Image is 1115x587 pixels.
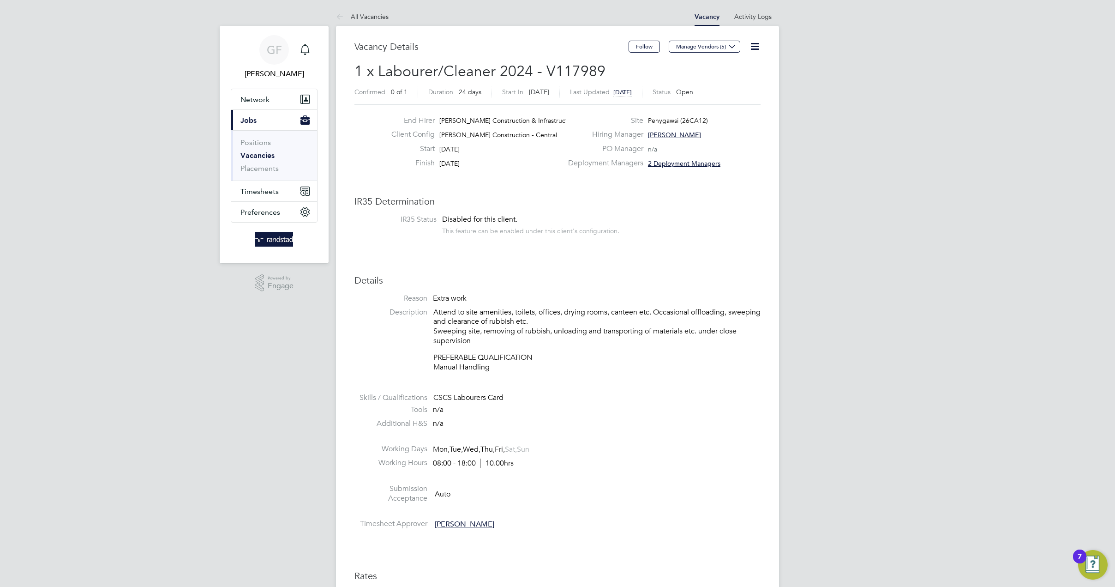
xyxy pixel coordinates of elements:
span: Engage [268,282,294,290]
span: Mon, [433,445,450,454]
span: Extra work [433,294,467,303]
label: Timesheet Approver [354,519,427,529]
button: Open Resource Center, 7 new notifications [1078,550,1108,580]
span: Tue, [450,445,463,454]
label: Skills / Qualifications [354,393,427,403]
span: Penygawsi (26CA12) [648,116,708,125]
span: Fri, [495,445,505,454]
a: Vacancies [240,151,275,160]
label: Client Config [384,130,435,139]
label: Start [384,144,435,154]
span: [DATE] [439,159,460,168]
button: Preferences [231,202,317,222]
span: n/a [433,405,444,414]
span: Network [240,95,270,104]
a: Vacancy [695,13,719,21]
span: GF [267,44,282,56]
span: Wed, [463,445,480,454]
span: n/a [433,419,444,428]
label: Tools [354,405,427,415]
label: PO Manager [566,144,643,154]
span: 1 x Labourer/Cleaner 2024 - V117989 [354,62,605,80]
span: Timesheets [240,187,279,196]
label: Working Hours [354,458,427,468]
span: n/a [648,145,657,153]
label: Status [653,88,671,96]
label: Additional H&S [354,419,427,429]
label: Deployment Managers [566,158,643,168]
span: [PERSON_NAME] [435,520,494,529]
span: Preferences [240,208,280,217]
h3: IR35 Determination [354,195,761,207]
span: [PERSON_NAME] Construction - Central [439,131,557,139]
h3: Vacancy Details [354,41,629,53]
p: Attend to site amenities, toilets, offices, drying rooms, canteen etc. Occasional offloading, swe... [433,308,761,346]
span: Thu, [480,445,495,454]
span: Auto [435,489,450,498]
a: GF[PERSON_NAME] [231,35,318,79]
span: Gary F [231,68,318,79]
span: Jobs [240,116,257,125]
button: Network [231,89,317,109]
a: All Vacancies [336,12,389,21]
label: End Hirer [384,116,435,126]
label: Finish [384,158,435,168]
span: Sun [517,445,529,454]
a: Placements [240,164,279,173]
span: Open [676,88,693,96]
nav: Main navigation [220,26,329,263]
div: CSCS Labourers Card [433,393,761,403]
label: Site [566,116,643,126]
span: [DATE] [613,88,632,96]
span: Disabled for this client. [442,215,517,224]
div: 7 [1078,557,1082,569]
label: Reason [354,294,427,303]
label: Working Days [354,444,427,454]
img: randstad-logo-retina.png [255,232,294,247]
label: Submission Acceptance [354,484,427,503]
span: Powered by [268,274,294,282]
span: 24 days [459,88,481,96]
div: 08:00 - 18:00 [433,459,514,468]
h3: Rates [354,570,761,582]
label: IR35 Status [364,215,437,224]
span: [PERSON_NAME] Construction & Infrastruct… [439,116,574,125]
button: Jobs [231,110,317,130]
span: 2 Deployment Managers [648,159,720,168]
label: Description [354,308,427,317]
div: Jobs [231,130,317,181]
label: Confirmed [354,88,385,96]
p: PREFERABLE QUALIFICATION Manual Handling [433,353,761,372]
label: Hiring Manager [566,130,643,139]
h3: Details [354,274,761,286]
a: Activity Logs [734,12,772,21]
span: [PERSON_NAME] [648,131,701,139]
a: Go to home page [231,232,318,247]
span: [DATE] [439,145,460,153]
button: Manage Vendors (5) [669,41,740,53]
a: Powered byEngage [255,274,294,292]
label: Start In [502,88,523,96]
span: Sat, [505,445,517,454]
button: Timesheets [231,181,317,201]
span: 10.00hrs [480,459,514,468]
span: [DATE] [529,88,549,96]
button: Follow [629,41,660,53]
a: Positions [240,138,271,147]
label: Duration [428,88,453,96]
div: This feature can be enabled under this client's configuration. [442,224,619,235]
span: 0 of 1 [391,88,408,96]
label: Last Updated [570,88,610,96]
